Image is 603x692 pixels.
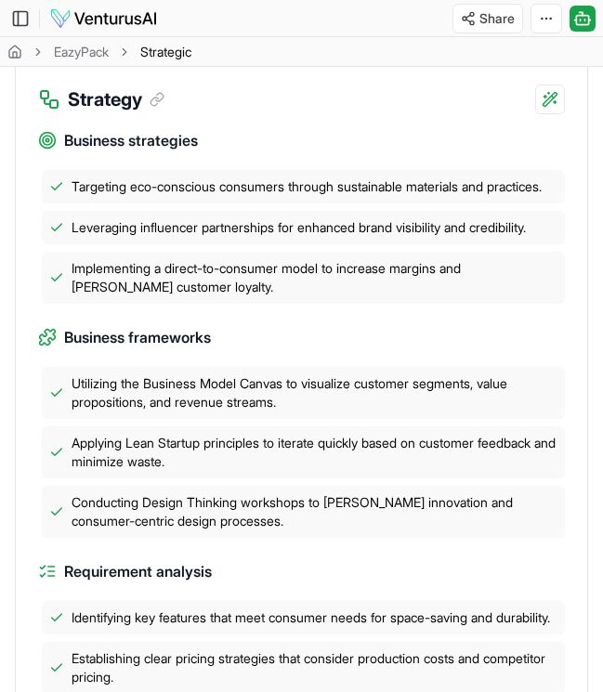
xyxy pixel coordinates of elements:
[64,560,212,582] span: Requirement analysis
[64,326,211,348] span: Business frameworks
[64,129,198,151] span: Business strategies
[49,7,158,30] img: logo
[72,259,557,296] span: Implementing a direct-to-consumer model to increase margins and [PERSON_NAME] customer loyalty.
[54,43,109,61] a: EazyPack
[72,649,557,686] span: Establishing clear pricing strategies that consider production costs and competitor pricing.
[72,218,526,237] span: Leveraging influencer partnerships for enhanced brand visibility and credibility.
[68,85,164,114] h3: Strategy
[72,434,557,471] span: Applying Lean Startup principles to iterate quickly based on customer feedback and minimize waste.
[72,493,557,530] span: Conducting Design Thinking workshops to [PERSON_NAME] innovation and consumer-centric design proc...
[7,43,191,61] nav: breadcrumb
[452,4,523,33] button: Share
[479,9,515,28] span: Share
[72,374,557,411] span: Utilizing the Business Model Canvas to visualize customer segments, value propositions, and reven...
[140,43,191,61] span: Strategic
[72,608,550,627] span: Identifying key features that meet consumer needs for space-saving and durability.
[72,177,542,196] span: Targeting eco-conscious consumers through sustainable materials and practices.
